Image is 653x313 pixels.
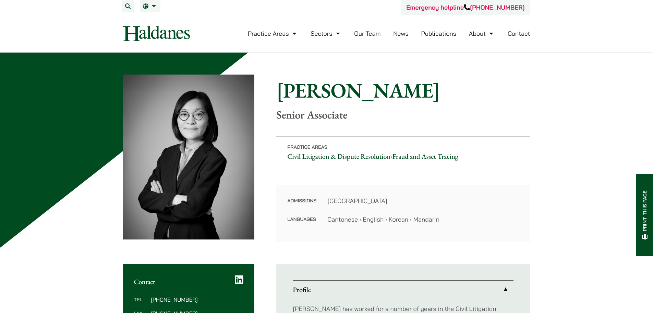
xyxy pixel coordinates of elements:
a: Fraud and Asset Tracing [392,152,458,161]
img: Logo of Haldanes [123,26,190,41]
a: Our Team [354,30,380,37]
a: Contact [508,30,530,37]
a: Publications [421,30,457,37]
dt: Languages [287,215,316,224]
dd: Cantonese • English • Korean • Mandarin [327,215,519,224]
a: Practice Areas [248,30,298,37]
a: News [393,30,409,37]
p: Senior Associate [276,108,530,121]
dt: Tel [134,297,148,311]
a: About [469,30,495,37]
dd: [GEOGRAPHIC_DATA] [327,196,519,205]
span: Practice Areas [287,144,327,150]
h1: [PERSON_NAME] [276,78,530,103]
dd: [PHONE_NUMBER] [151,297,243,302]
a: EN [143,3,158,9]
a: Emergency helpline[PHONE_NUMBER] [406,3,524,11]
dt: Admissions [287,196,316,215]
a: Sectors [311,30,341,37]
a: Profile [293,281,513,299]
h2: Contact [134,278,244,286]
p: • [276,136,530,167]
a: Civil Litigation & Dispute Resolution [287,152,390,161]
